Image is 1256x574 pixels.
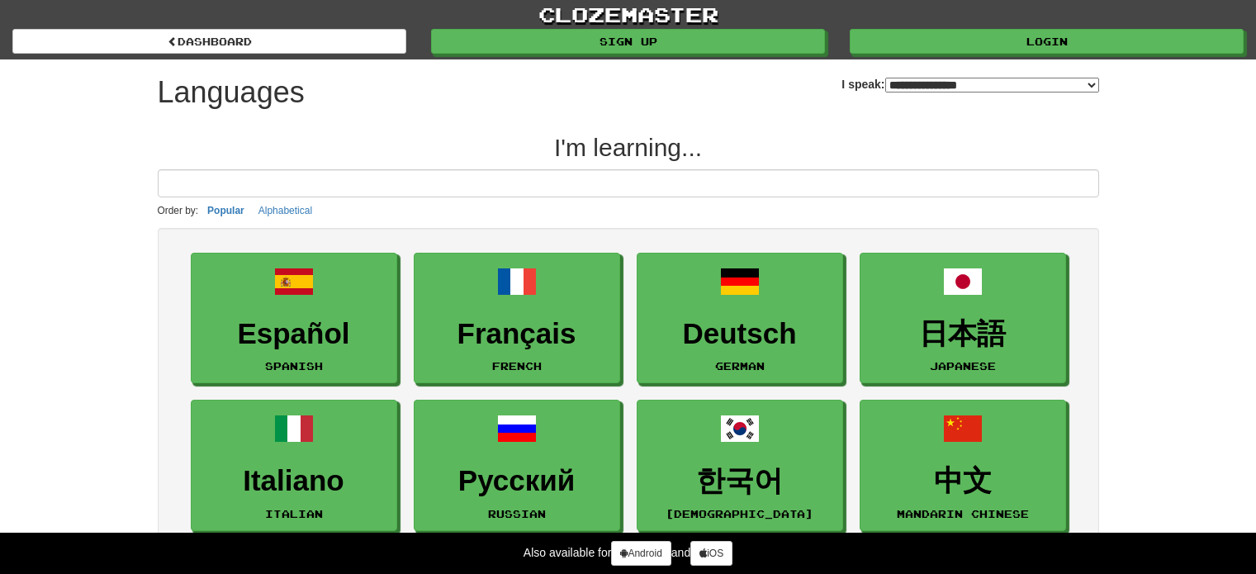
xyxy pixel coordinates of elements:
button: Alphabetical [254,202,317,220]
h3: 中文 [869,465,1057,497]
a: 中文Mandarin Chinese [860,400,1066,531]
a: Sign up [431,29,825,54]
a: Android [611,541,671,566]
a: Login [850,29,1244,54]
h3: Français [423,318,611,350]
small: Russian [488,508,546,519]
a: FrançaisFrench [414,253,620,384]
h1: Languages [158,76,305,109]
button: Popular [202,202,249,220]
a: EspañolSpanish [191,253,397,384]
h2: I'm learning... [158,134,1099,161]
a: dashboard [12,29,406,54]
h3: Русский [423,465,611,497]
small: Italian [265,508,323,519]
a: DeutschGerman [637,253,843,384]
h3: 日本語 [869,318,1057,350]
small: French [492,360,542,372]
h3: Italiano [200,465,388,497]
h3: Español [200,318,388,350]
a: iOS [690,541,732,566]
label: I speak: [841,76,1098,93]
h3: 한국어 [646,465,834,497]
h3: Deutsch [646,318,834,350]
a: 한국어[DEMOGRAPHIC_DATA] [637,400,843,531]
a: РусскийRussian [414,400,620,531]
small: [DEMOGRAPHIC_DATA] [666,508,813,519]
select: I speak: [885,78,1099,93]
small: Japanese [930,360,996,372]
small: German [715,360,765,372]
small: Spanish [265,360,323,372]
a: 日本語Japanese [860,253,1066,384]
a: ItalianoItalian [191,400,397,531]
small: Order by: [158,205,199,216]
small: Mandarin Chinese [897,508,1029,519]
